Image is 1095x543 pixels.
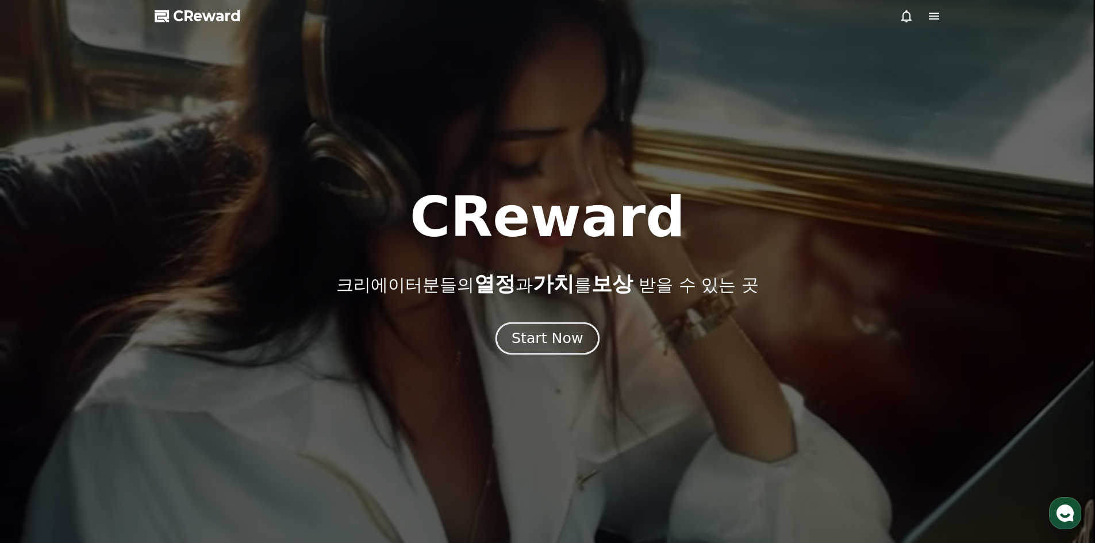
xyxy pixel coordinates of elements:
[474,272,516,295] span: 열정
[105,382,119,391] span: 대화
[36,382,43,391] span: 홈
[512,329,583,348] div: Start Now
[76,364,148,393] a: 대화
[410,190,685,245] h1: CReward
[498,334,597,345] a: Start Now
[336,272,758,295] p: 크리에이터분들의 과 를 받을 수 있는 곳
[178,382,191,391] span: 설정
[155,7,241,25] a: CReward
[591,272,633,295] span: 보상
[533,272,574,295] span: 가치
[3,364,76,393] a: 홈
[148,364,221,393] a: 설정
[173,7,241,25] span: CReward
[495,322,600,355] button: Start Now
